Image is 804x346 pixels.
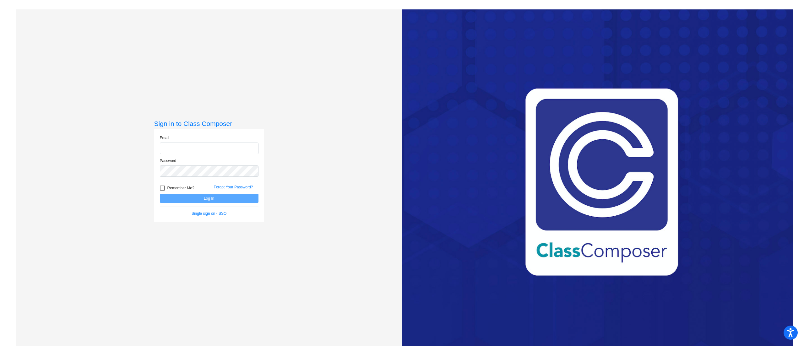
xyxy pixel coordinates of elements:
[192,211,226,216] a: Single sign on - SSO
[160,158,177,164] label: Password
[167,184,194,192] span: Remember Me?
[214,185,253,189] a: Forgot Your Password?
[160,194,258,203] button: Log In
[160,135,169,141] label: Email
[154,120,264,127] h3: Sign in to Class Composer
